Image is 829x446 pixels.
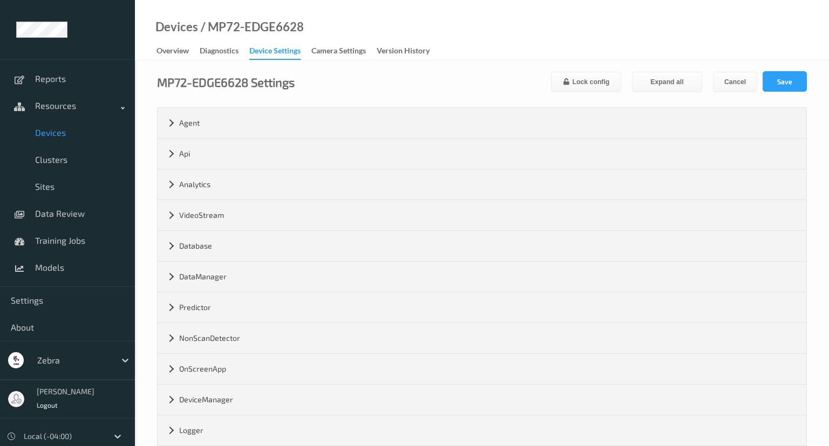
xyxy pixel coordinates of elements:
[158,415,806,445] div: Logger
[198,22,304,32] div: / MP72-EDGE6628
[157,77,295,87] div: MP72-EDGE6628 Settings
[158,169,806,200] div: Analytics
[311,45,366,59] div: Camera Settings
[200,45,239,59] div: Diagnostics
[713,72,757,92] button: Cancel
[249,44,311,60] a: Device Settings
[158,354,806,384] div: OnScreenApp
[377,44,440,59] a: Version History
[763,71,807,92] button: Save
[158,200,806,230] div: VideoStream
[157,44,200,59] a: Overview
[200,44,249,59] a: Diagnostics
[158,139,806,169] div: Api
[158,108,806,138] div: Agent
[158,323,806,353] div: NonScanDetector
[377,45,430,59] div: Version History
[158,292,806,323] div: Predictor
[155,22,198,32] a: Devices
[158,231,806,261] div: Database
[158,262,806,292] div: DataManager
[249,45,301,60] div: Device Settings
[157,45,189,59] div: Overview
[311,44,377,59] a: Camera Settings
[551,72,621,92] button: Lock config
[632,72,702,92] button: Expand all
[158,385,806,415] div: DeviceManager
